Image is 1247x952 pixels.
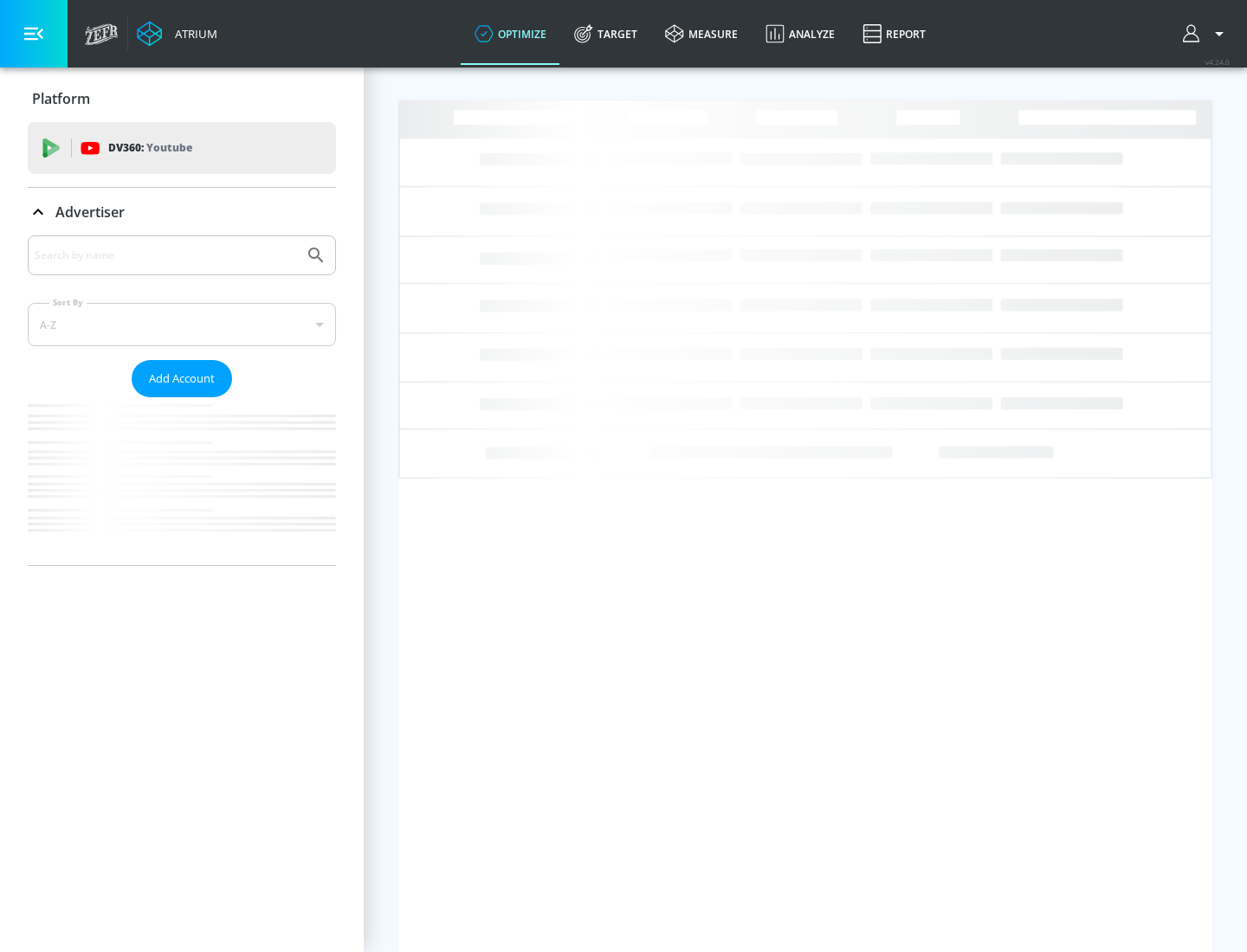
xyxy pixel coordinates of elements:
a: measure [651,3,752,65]
a: Analyze [752,3,849,65]
button: Add Account [132,360,232,397]
a: optimize [461,3,560,65]
div: DV360: Youtube [28,122,336,174]
div: Platform [28,74,336,123]
input: Search by name [35,244,297,267]
p: Advertiser [55,203,125,222]
div: Advertiser [28,188,336,236]
a: Atrium [137,21,217,47]
label: Sort By [49,297,87,308]
div: Atrium [168,26,217,42]
nav: list of Advertiser [28,397,336,565]
span: Add Account [149,369,215,389]
p: Platform [32,89,90,108]
a: Report [849,3,940,65]
p: DV360: [108,138,192,158]
div: A-Z [28,303,336,346]
p: Youtube [146,138,192,157]
span: v 4.24.0 [1205,57,1230,67]
div: Advertiser [28,235,336,565]
a: Target [560,3,651,65]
